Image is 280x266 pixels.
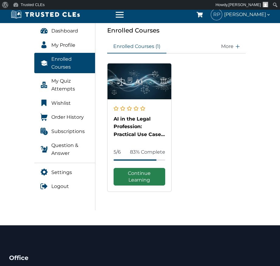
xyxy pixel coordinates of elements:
[130,148,165,156] span: 83% Complete
[34,139,95,159] a: Question & Answer
[34,39,95,52] a: My Profile
[9,10,82,19] img: Trusted CLEs
[221,43,234,50] span: More
[34,111,95,124] a: Order History
[107,26,246,35] div: Enrolled Courses
[51,41,75,49] span: My Profile
[114,168,165,186] a: Continue Learning
[9,253,271,263] h4: Office
[51,99,71,107] span: Wishlist
[215,40,246,53] a: More
[51,182,69,190] span: Logout
[51,55,89,71] span: Enrolled Courses
[34,180,95,193] a: Logout
[51,77,89,93] span: My Quiz Attempts
[34,75,95,95] a: My Quiz Attempts
[228,2,261,7] span: [PERSON_NAME]
[224,11,271,18] span: [PERSON_NAME]
[51,128,85,135] span: Subscriptions
[211,9,222,20] span: RP
[51,113,84,121] span: Order History
[34,125,95,138] a: Subscriptions
[114,148,121,156] span: 5/6
[108,63,171,99] img: AI in the Legal Profession: Practical Use Cases that Work – 10/15 – 5:00 PM EST
[51,142,89,157] span: Question & Answer
[34,166,95,179] a: Settings
[51,27,78,35] span: Dashboard
[34,97,95,110] a: Wishlist
[34,53,95,73] a: Enrolled Courses
[51,169,72,176] span: Settings
[114,116,165,153] a: AI in the Legal Profession: Practical Use Cases that Work – [DATE] 5:00 PM EST
[107,40,166,53] a: Enrolled Courses (1)
[34,25,95,37] a: Dashboard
